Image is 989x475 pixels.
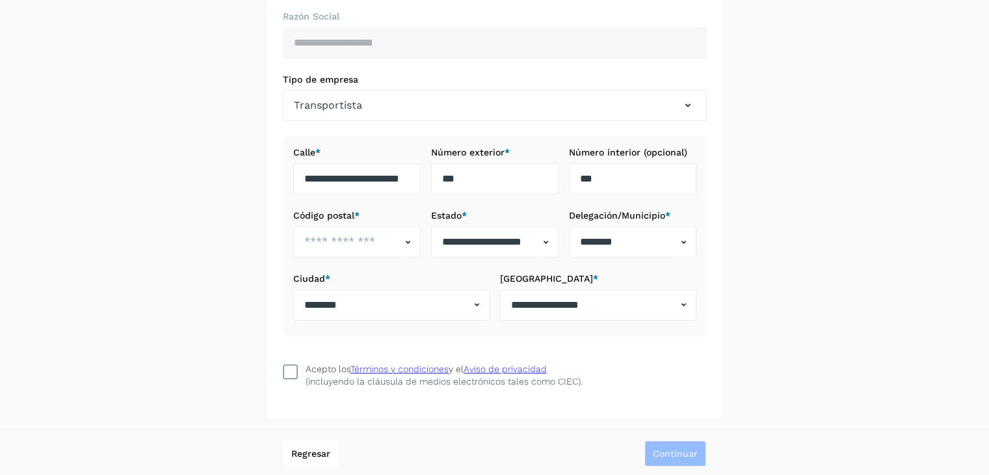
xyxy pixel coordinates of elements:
[293,147,421,158] label: Calle
[431,210,559,221] label: Estado
[644,441,706,467] button: Continuar
[464,364,547,374] a: Aviso de privacidad
[306,362,547,376] div: Acepto los y el
[283,74,707,85] label: Tipo de empresa
[283,11,707,22] label: Razón Social
[306,376,583,387] p: (incluyendo la cláusula de medios electrónicos tales como CIEC).
[291,449,330,458] span: Regresar
[569,147,696,158] label: Número interior (opcional)
[350,364,449,374] a: Términos y condiciones
[653,449,698,458] span: Continuar
[431,147,559,158] label: Número exterior
[284,441,338,467] button: Regresar
[293,210,421,221] label: Código postal
[293,273,490,284] label: Ciudad
[569,210,696,221] label: Delegación/Municipio
[294,98,362,113] span: Transportista
[500,273,696,284] label: [GEOGRAPHIC_DATA]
